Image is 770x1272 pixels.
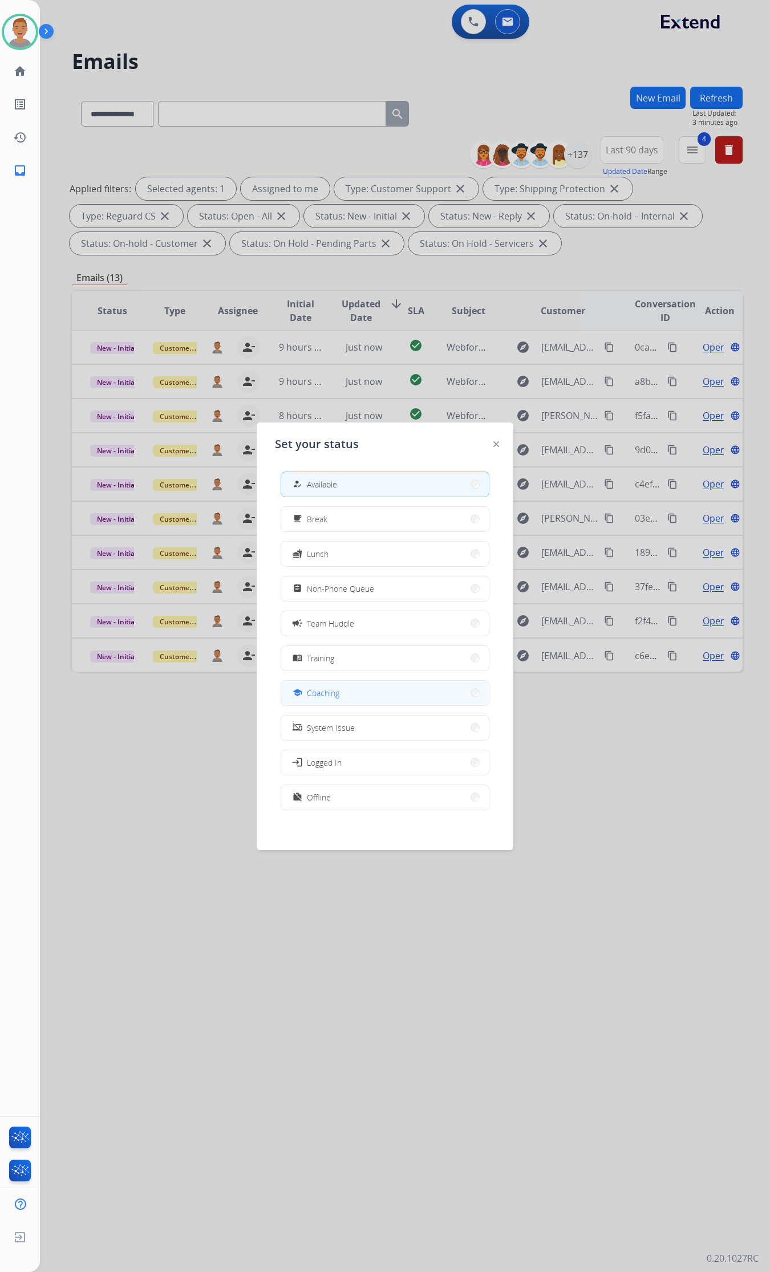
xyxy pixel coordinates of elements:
[293,793,302,802] mat-icon: work_off
[307,548,329,560] span: Lunch
[281,785,489,810] button: Offline
[281,716,489,740] button: System Issue
[281,646,489,670] button: Training
[307,757,342,769] span: Logged In
[307,583,374,595] span: Non-Phone Queue
[307,722,355,734] span: System Issue
[291,617,303,629] mat-icon: campaign
[13,64,27,78] mat-icon: home
[493,441,499,447] img: close-button
[293,723,302,733] mat-icon: phonelink_off
[281,611,489,636] button: Team Huddle
[13,97,27,111] mat-icon: list_alt
[293,514,302,524] mat-icon: free_breakfast
[281,542,489,566] button: Lunch
[291,757,303,768] mat-icon: login
[281,472,489,497] button: Available
[307,791,331,803] span: Offline
[13,131,27,144] mat-icon: history
[293,653,302,663] mat-icon: menu_book
[307,687,339,699] span: Coaching
[307,513,327,525] span: Break
[13,164,27,177] mat-icon: inbox
[275,436,359,452] span: Set your status
[307,478,337,490] span: Available
[281,750,489,775] button: Logged In
[293,688,302,698] mat-icon: school
[293,479,302,489] mat-icon: how_to_reg
[281,576,489,601] button: Non-Phone Queue
[293,549,302,559] mat-icon: fastfood
[293,584,302,594] mat-icon: assignment
[707,1251,759,1265] p: 0.20.1027RC
[307,652,334,664] span: Training
[4,16,36,48] img: avatar
[281,681,489,705] button: Coaching
[281,507,489,531] button: Break
[307,617,354,629] span: Team Huddle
